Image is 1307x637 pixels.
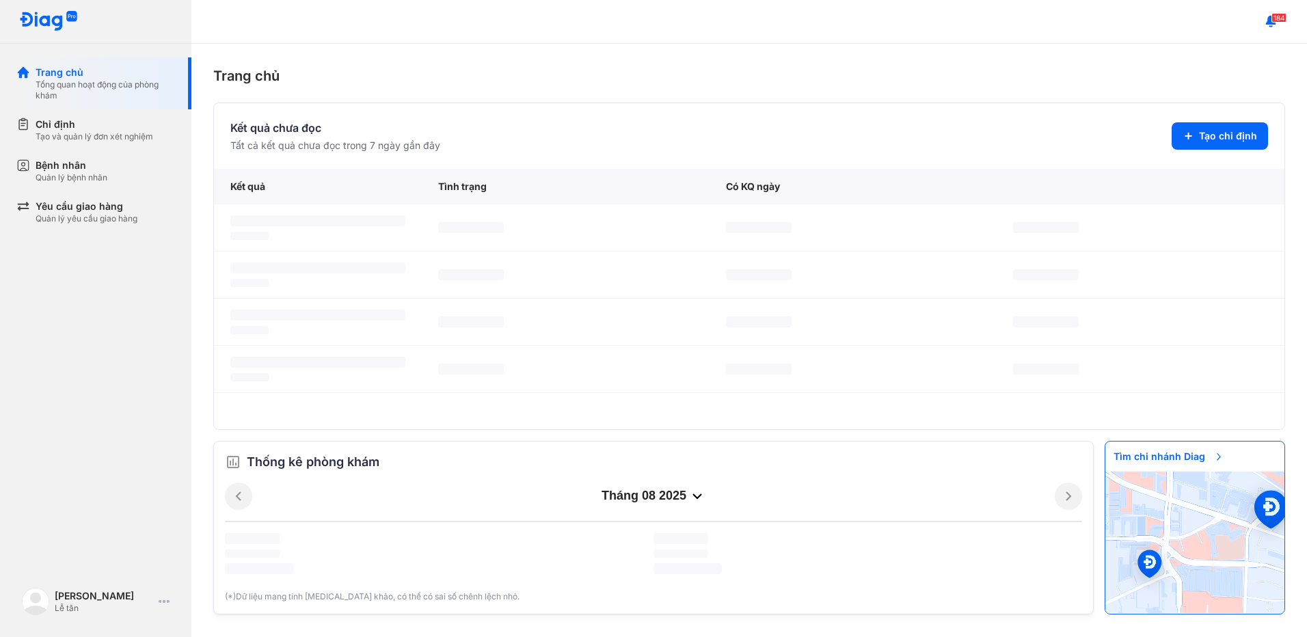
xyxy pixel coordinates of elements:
div: (*)Dữ liệu mang tính [MEDICAL_DATA] khảo, có thể có sai số chênh lệch nhỏ. [225,591,1082,603]
div: Tất cả kết quả chưa đọc trong 7 ngày gần đây [230,139,440,152]
div: Kết quả chưa đọc [230,120,440,136]
div: [PERSON_NAME] [55,589,153,603]
span: ‌ [230,215,405,226]
div: Tình trạng [422,169,710,204]
span: Thống kê phòng khám [247,452,379,472]
div: Có KQ ngày [710,169,997,204]
span: ‌ [438,222,504,233]
span: ‌ [230,373,269,381]
img: logo [19,11,78,32]
span: ‌ [1013,364,1079,375]
img: order.5a6da16c.svg [225,454,241,470]
span: ‌ [225,563,293,574]
span: ‌ [653,550,708,558]
span: ‌ [230,357,405,368]
span: ‌ [653,563,722,574]
span: ‌ [230,232,269,240]
div: Trang chủ [36,66,175,79]
span: ‌ [438,316,504,327]
span: ‌ [726,222,792,233]
span: Tạo chỉ định [1199,129,1257,143]
div: Lễ tân [55,603,153,614]
div: Tổng quan hoạt động của phòng khám [36,79,175,101]
img: logo [22,588,49,615]
span: ‌ [230,310,405,321]
span: ‌ [1013,269,1079,280]
span: ‌ [225,533,280,544]
span: ‌ [1013,316,1079,327]
div: Quản lý yêu cầu giao hàng [36,213,137,224]
span: ‌ [225,550,280,558]
div: Yêu cầu giao hàng [36,200,137,213]
div: Bệnh nhân [36,159,107,172]
div: Chỉ định [36,118,153,131]
span: ‌ [230,262,405,273]
span: ‌ [726,269,792,280]
span: ‌ [653,533,708,544]
span: ‌ [726,316,792,327]
div: Kết quả [214,169,422,204]
span: Tìm chi nhánh Diag [1105,442,1232,472]
span: 184 [1271,13,1286,23]
span: ‌ [438,269,504,280]
div: Trang chủ [213,66,1285,86]
div: tháng 08 2025 [252,488,1055,504]
span: ‌ [1013,222,1079,233]
span: ‌ [230,279,269,287]
span: ‌ [726,364,792,375]
span: ‌ [230,326,269,334]
div: Quản lý bệnh nhân [36,172,107,183]
span: ‌ [438,364,504,375]
button: Tạo chỉ định [1172,122,1268,150]
div: Tạo và quản lý đơn xét nghiệm [36,131,153,142]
